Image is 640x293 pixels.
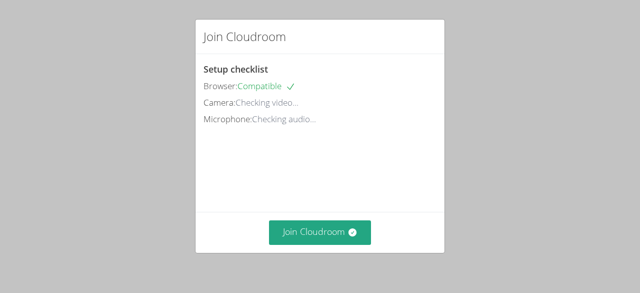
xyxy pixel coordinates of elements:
[203,97,235,108] span: Camera:
[269,220,371,245] button: Join Cloudroom
[203,63,268,75] span: Setup checklist
[252,113,316,125] span: Checking audio...
[235,97,298,108] span: Checking video...
[237,80,295,92] span: Compatible
[203,80,237,92] span: Browser:
[203,28,286,46] h2: Join Cloudroom
[203,113,252,125] span: Microphone:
